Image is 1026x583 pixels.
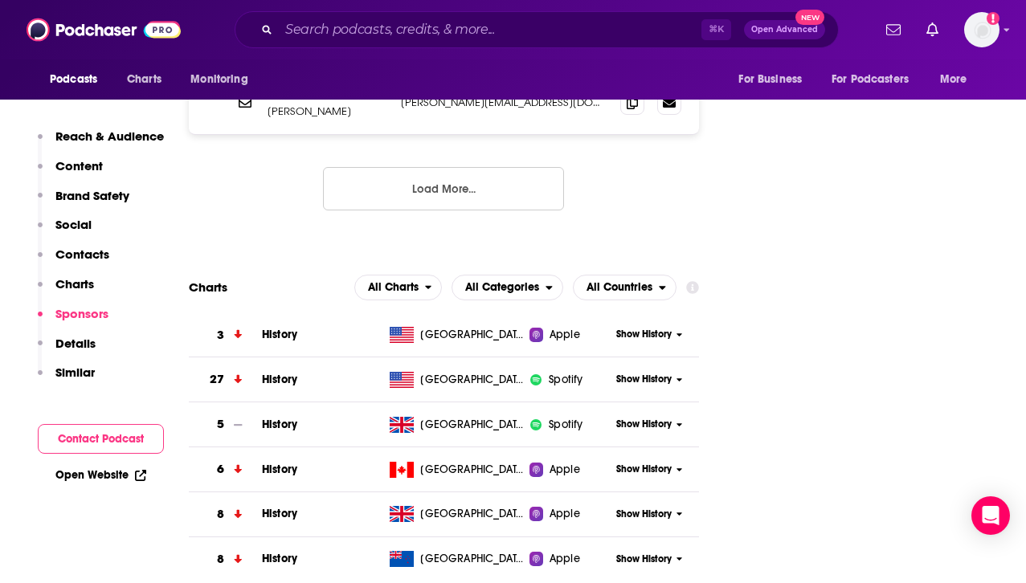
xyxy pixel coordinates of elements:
p: Social [55,217,92,232]
span: All Categories [465,282,539,293]
a: History [262,373,297,386]
h3: 27 [210,370,224,389]
span: Charts [127,68,161,91]
p: Charts [55,276,94,291]
a: 27 [189,357,262,402]
a: 3 [189,313,262,357]
span: Show History [616,328,672,341]
span: United Kingdom [420,417,525,433]
p: Similar [55,365,95,380]
span: Open Advanced [751,26,818,34]
h3: 8 [217,550,224,569]
h3: 3 [217,326,224,344]
h3: 8 [217,505,224,524]
button: open menu [39,64,118,95]
a: iconImageSpotify [529,372,611,388]
p: [PERSON_NAME][EMAIL_ADDRESS][DOMAIN_NAME] [401,96,607,109]
button: open menu [452,275,563,300]
span: United States [420,372,525,388]
h2: Platforms [354,275,443,300]
a: History [262,552,297,565]
button: Social [38,217,92,247]
span: All Charts [368,282,419,293]
a: 8 [189,492,262,536]
button: open menu [354,275,443,300]
a: Apple [529,506,611,522]
h2: Categories [452,275,563,300]
a: Apple [529,551,611,567]
span: Monitoring [190,68,247,91]
span: For Business [738,68,802,91]
button: Show History [611,508,688,521]
a: Podchaser - Follow, Share and Rate Podcasts [27,14,181,45]
a: [GEOGRAPHIC_DATA] [383,462,529,478]
div: Search podcasts, credits, & more... [235,11,839,48]
button: Reach & Audience [38,128,164,158]
button: open menu [929,64,987,95]
button: Show profile menu [964,12,999,47]
button: Details [38,336,96,365]
button: Show History [611,552,688,566]
img: User Profile [964,12,999,47]
h2: Countries [573,275,677,300]
p: Reach & Audience [55,128,164,144]
h2: Charts [189,279,227,295]
span: Apple [550,506,580,522]
span: Logged in as julietmartinBBC [964,12,999,47]
h3: 6 [217,460,224,479]
a: History [262,328,297,341]
a: History [262,507,297,520]
button: Show History [611,418,688,431]
button: Show History [611,373,688,386]
span: Show History [616,373,672,386]
button: Sponsors [38,306,108,336]
button: Show History [611,328,688,341]
p: Sponsors [55,306,108,321]
a: [GEOGRAPHIC_DATA] [383,551,529,567]
a: [GEOGRAPHIC_DATA] [383,372,529,388]
img: iconImage [529,373,542,386]
button: Content [38,158,103,188]
button: Similar [38,365,95,394]
span: Apple [550,462,580,478]
span: Podcasts [50,68,97,91]
span: All Countries [587,282,652,293]
a: 6 [189,447,262,491]
a: Open Website [55,468,146,482]
a: [GEOGRAPHIC_DATA] [383,506,529,522]
a: [GEOGRAPHIC_DATA] [383,327,529,343]
span: For Podcasters [832,68,909,91]
a: History [262,418,297,431]
span: Show History [616,463,672,476]
span: Show History [616,552,672,566]
a: History [262,463,297,476]
span: Apple [550,327,580,343]
a: Show notifications dropdown [920,16,945,43]
div: Open Intercom Messenger [971,496,1010,535]
span: United States [420,327,525,343]
input: Search podcasts, credits, & more... [279,17,701,43]
a: Show notifications dropdown [880,16,907,43]
p: [PERSON_NAME] [268,104,388,118]
p: Content [55,158,103,173]
span: Show History [616,418,672,431]
a: 8 [189,537,262,581]
button: open menu [821,64,932,95]
a: 5 [189,402,262,446]
p: Details [55,336,96,351]
span: Canada [420,462,525,478]
button: Show History [611,463,688,476]
p: Brand Safety [55,188,129,203]
button: Open AdvancedNew [744,20,825,39]
span: Spotify [549,372,582,388]
span: Apple [550,551,580,567]
button: Contacts [38,247,109,276]
svg: Add a profile image [987,12,999,25]
button: Charts [38,276,94,306]
button: Contact Podcast [38,424,164,454]
span: Spotify [549,417,582,433]
span: Show History [616,508,672,521]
